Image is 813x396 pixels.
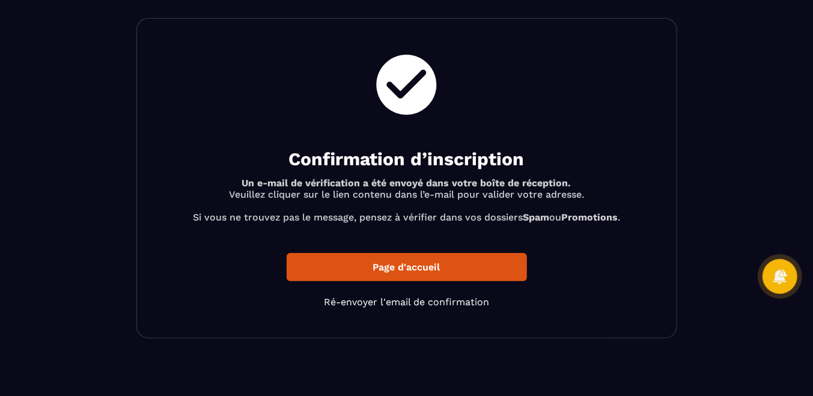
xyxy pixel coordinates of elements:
a: Page d'accueil [287,253,527,281]
b: Un e-mail de vérification a été envoyé dans votre boîte de réception. [242,177,571,189]
h2: Confirmation d’inscription [167,147,647,171]
b: Promotions [561,212,618,223]
b: Spam [523,212,549,223]
p: Veuillez cliquer sur le lien contenu dans l’e-mail pour valider votre adresse. Si vous ne trouvez... [167,177,647,223]
a: Ré-envoyer l'email de confirmation [324,296,489,308]
img: check [370,49,443,121]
